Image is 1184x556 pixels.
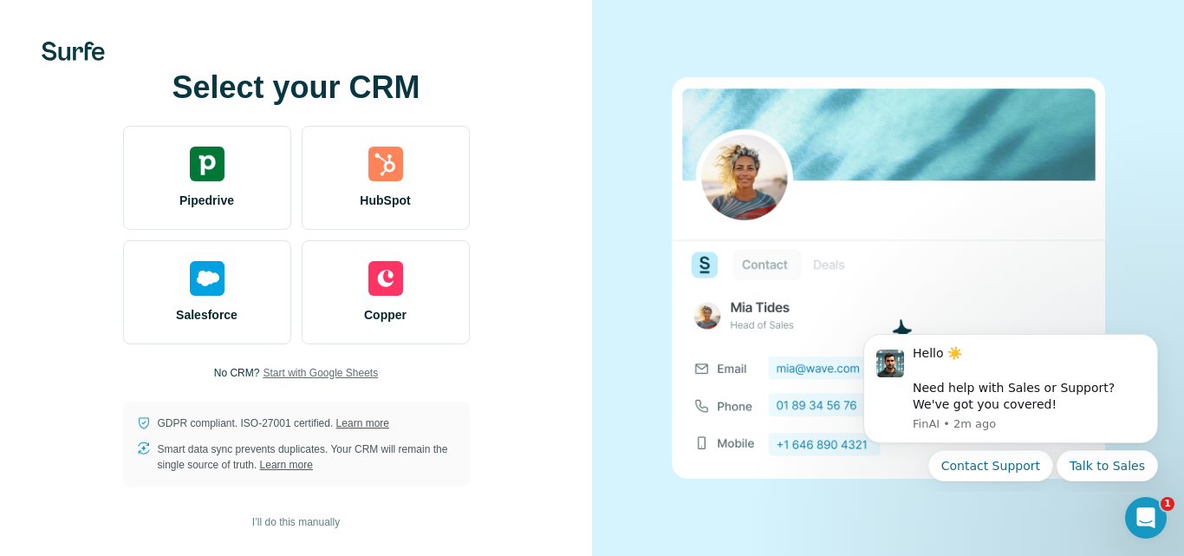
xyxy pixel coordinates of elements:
a: Learn more [336,417,389,429]
button: I’ll do this manually [240,509,352,535]
p: GDPR compliant. ISO-27001 certified. [158,415,389,431]
iframe: Intercom live chat [1125,497,1167,539]
span: HubSpot [360,192,410,209]
p: No CRM? [214,365,260,381]
span: Pipedrive [179,192,234,209]
span: Salesforce [176,306,237,324]
img: none image [672,77,1105,479]
iframe: Intercom notifications message [837,318,1184,492]
img: pipedrive's logo [190,147,224,181]
img: copper's logo [368,261,403,296]
img: hubspot's logo [368,147,403,181]
a: Learn more [260,459,313,471]
p: Smart data sync prevents duplicates. Your CRM will remain the single source of truth. [158,442,456,473]
span: 1 [1161,497,1174,511]
img: Surfe's logo [42,42,105,61]
img: salesforce's logo [190,261,224,296]
span: I’ll do this manually [252,514,340,530]
button: Start with Google Sheets [263,365,378,381]
span: Copper [364,306,407,324]
h1: Select your CRM [123,70,470,105]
